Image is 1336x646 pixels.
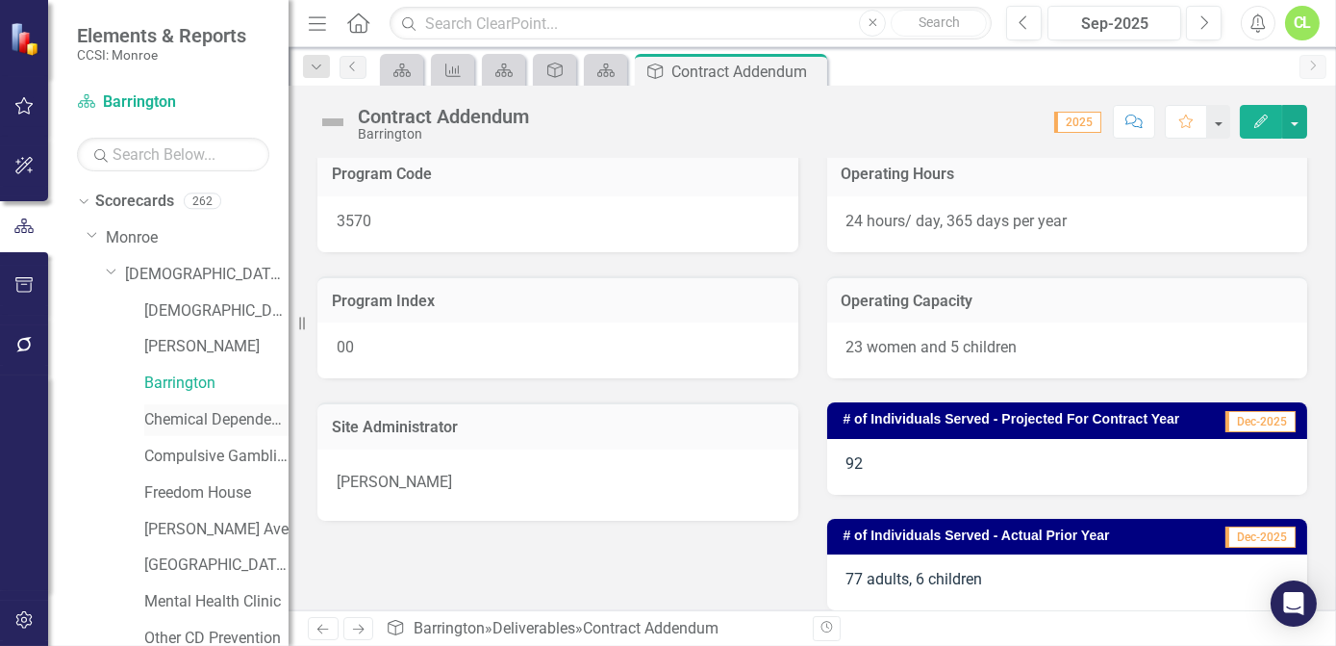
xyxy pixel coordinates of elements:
div: Barrington [358,127,529,142]
a: Compulsive Gambling Treatment [144,446,289,468]
span: Dec-2025 [1225,527,1296,548]
a: Mental Health Clinic [144,591,289,613]
span: 3570 [337,212,371,230]
span: 00 [337,338,354,356]
a: [DEMOGRAPHIC_DATA] Charities Family & Community Services (MCOMH Internal) [144,300,289,323]
h3: Program Code [332,166,784,183]
span: [PERSON_NAME] [337,473,452,491]
div: Contract Addendum [583,619,718,637]
span: 23 women and 5 children [846,338,1018,356]
button: Sep-2025 [1047,6,1181,40]
span: 92 [846,454,864,473]
div: Contract Addendum [358,106,529,127]
small: CCSI: Monroe [77,47,246,63]
a: Deliverables [492,619,575,637]
a: Chemical Dependency Outpatient [144,409,289,431]
a: Barrington [144,373,289,395]
span: Elements & Reports [77,24,246,47]
h3: Operating Hours [842,166,1294,183]
a: [GEOGRAPHIC_DATA] [144,555,289,577]
a: [PERSON_NAME] [144,336,289,358]
div: Sep-2025 [1054,13,1174,36]
input: Search Below... [77,138,269,171]
span: Dec-2025 [1225,411,1296,432]
h3: # of Individuals Served - Projected For Contract Year [844,412,1218,426]
a: Barrington [414,619,485,637]
img: ClearPoint Strategy [10,22,43,56]
div: Open Intercom Messenger [1271,581,1317,627]
a: Scorecards [95,191,174,213]
h3: Site Administrator [332,419,784,436]
span: Search [919,14,960,30]
span: 24 hours/ day, 365 days per year [846,212,1068,230]
h3: Program Index [332,293,784,310]
button: Search [891,10,987,37]
a: [PERSON_NAME] Ave [144,519,289,541]
a: Freedom House [144,482,289,504]
span: 2025 [1054,112,1101,133]
a: [DEMOGRAPHIC_DATA] Charities Family & Community Services [125,264,289,286]
input: Search ClearPoint... [390,7,992,40]
a: Monroe [106,227,289,249]
div: Contract Addendum [671,60,822,84]
button: CL [1285,6,1320,40]
div: » » [386,618,797,640]
h3: # of Individuals Served - Actual Prior Year [844,529,1201,543]
span: 77 adults, 6 children [846,570,983,588]
img: Not Defined [317,107,348,138]
a: Barrington [77,91,269,114]
div: 262 [184,194,221,210]
h3: Operating Capacity [842,293,1294,310]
